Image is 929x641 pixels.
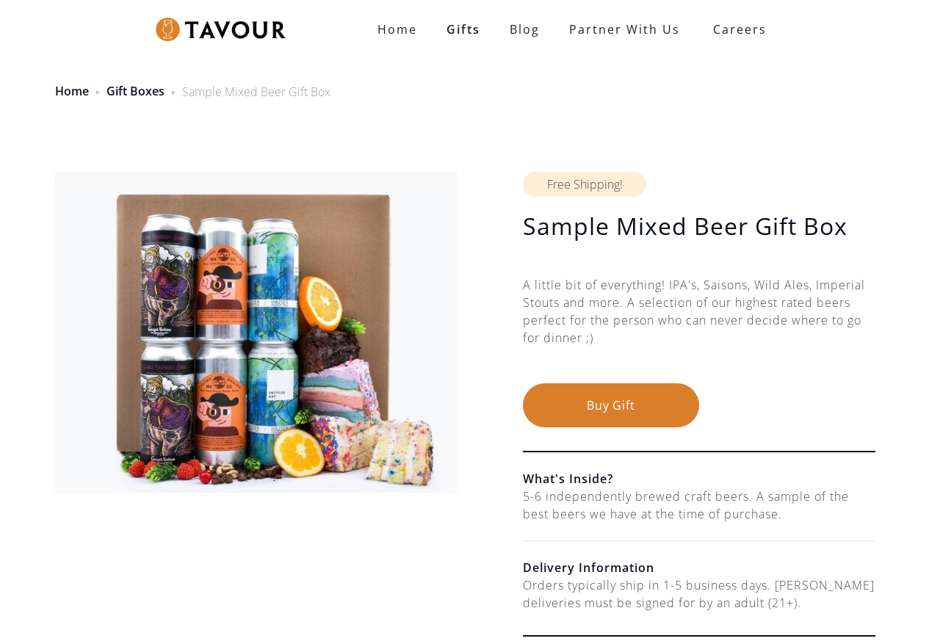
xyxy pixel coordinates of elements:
a: Careers [695,9,778,50]
h6: Delivery Information [523,559,875,576]
a: Blog [495,15,554,44]
div: Free Shipping! [523,172,646,197]
a: Gifts [432,15,495,44]
strong: Home [377,21,417,37]
div: Sample Mixed Beer Gift Box [182,83,330,101]
strong: Careers [713,15,767,44]
a: partner with us [554,15,695,44]
div: Orders typically ship in 1-5 business days. [PERSON_NAME] deliveries must be signed for by an adu... [523,576,875,612]
h6: What's Inside? [523,470,875,488]
h1: Sample Mixed Beer Gift Box [523,211,875,241]
a: Home [363,15,432,44]
div: A little bit of everything! IPA's, Saisons, Wild Ales, Imperial Stouts and more. A selection of o... [523,276,875,383]
a: Gift Boxes [106,83,165,99]
button: Buy Gift [523,383,699,427]
a: Home [55,83,89,99]
div: 5-6 independently brewed craft beers. A sample of the best beers we have at the time of purchase. [523,488,875,523]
